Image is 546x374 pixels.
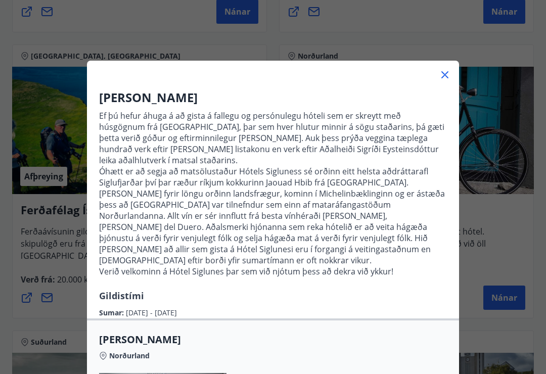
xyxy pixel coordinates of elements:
span: Gildistími [99,290,144,302]
p: Verið velkominn á Hótel Siglunes þar sem við njótum þess að dekra við ykkur! [99,266,447,277]
p: Óhætt er að segja að matsölustaður Hótels Sigluness sé orðinn eitt helsta aðdráttarafl Siglufjarð... [99,166,447,266]
span: Norðurland [109,351,150,361]
span: [PERSON_NAME] [99,333,447,347]
h3: [PERSON_NAME] [99,89,447,106]
span: [DATE] - [DATE] [126,308,177,317]
p: Ef þú hefur áhuga á að gista á fallegu og persónulegu hóteli sem er skreytt með húsgögnum frá [GE... [99,110,447,166]
span: Sumar : [99,308,126,317]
